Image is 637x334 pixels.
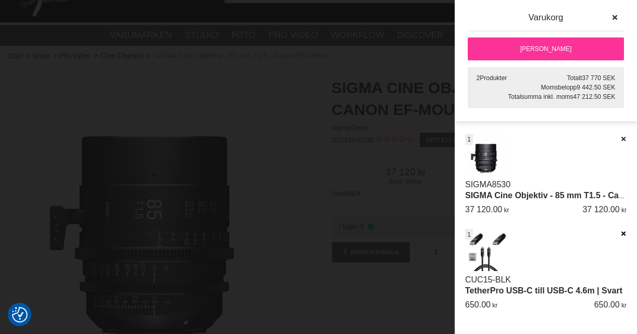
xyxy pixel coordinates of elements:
[477,74,480,82] span: 2
[480,74,507,82] span: Produkter
[465,286,622,295] a: TetherPro USB-C till USB-C 4.6m | Svart
[465,229,507,271] img: TetherPro USB-C till USB-C 4.6m | Svart
[468,37,624,60] a: [PERSON_NAME]
[12,305,28,324] button: Samtyckesinställningar
[465,180,510,189] a: SIGMA8530
[594,300,620,309] span: 650.00
[582,205,619,214] span: 37 120.00
[467,230,471,239] span: 1
[582,74,615,82] span: 37 770 SEK
[465,205,502,214] span: 37 120.00
[12,307,28,323] img: Revisit consent button
[465,300,491,309] span: 650.00
[541,84,577,91] span: Momsbelopp
[577,84,615,91] span: 9 442.50 SEK
[529,12,564,22] span: Varukorg
[465,134,507,176] img: SIGMA Cine Objektiv - 85 mm T1.5 - Canon EF-Mount
[467,135,471,144] span: 1
[508,93,573,100] span: Totalsumma inkl. moms
[465,275,511,284] a: CUC15-BLK
[573,93,616,100] span: 47 212.50 SEK
[567,74,582,82] span: Totalt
